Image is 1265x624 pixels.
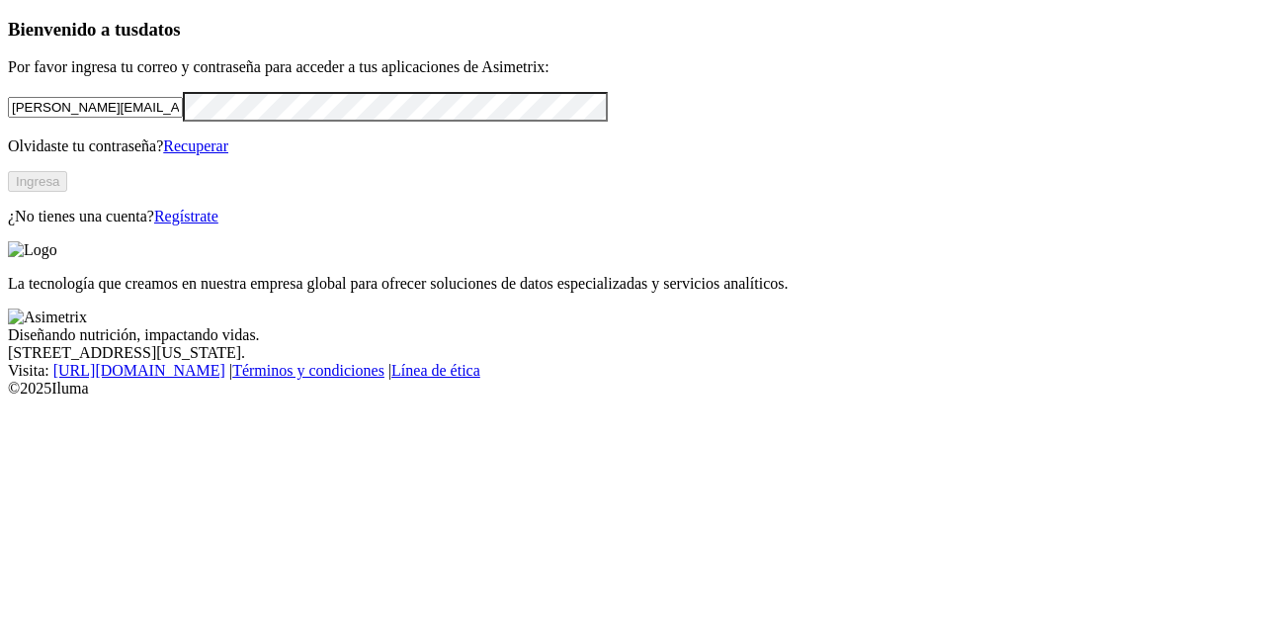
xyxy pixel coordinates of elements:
[8,362,1257,380] div: Visita : | |
[8,275,1257,293] p: La tecnología que creamos en nuestra empresa global para ofrecer soluciones de datos especializad...
[8,171,67,192] button: Ingresa
[8,309,87,326] img: Asimetrix
[53,362,225,379] a: [URL][DOMAIN_NAME]
[8,208,1257,225] p: ¿No tienes una cuenta?
[232,362,384,379] a: Términos y condiciones
[163,137,228,154] a: Recuperar
[8,241,57,259] img: Logo
[8,326,1257,344] div: Diseñando nutrición, impactando vidas.
[8,58,1257,76] p: Por favor ingresa tu correo y contraseña para acceder a tus aplicaciones de Asimetrix:
[154,208,218,224] a: Regístrate
[8,344,1257,362] div: [STREET_ADDRESS][US_STATE].
[8,137,1257,155] p: Olvidaste tu contraseña?
[8,97,183,118] input: Tu correo
[8,19,1257,41] h3: Bienvenido a tus
[8,380,1257,398] div: © 2025 Iluma
[138,19,181,40] span: datos
[391,362,480,379] a: Línea de ética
